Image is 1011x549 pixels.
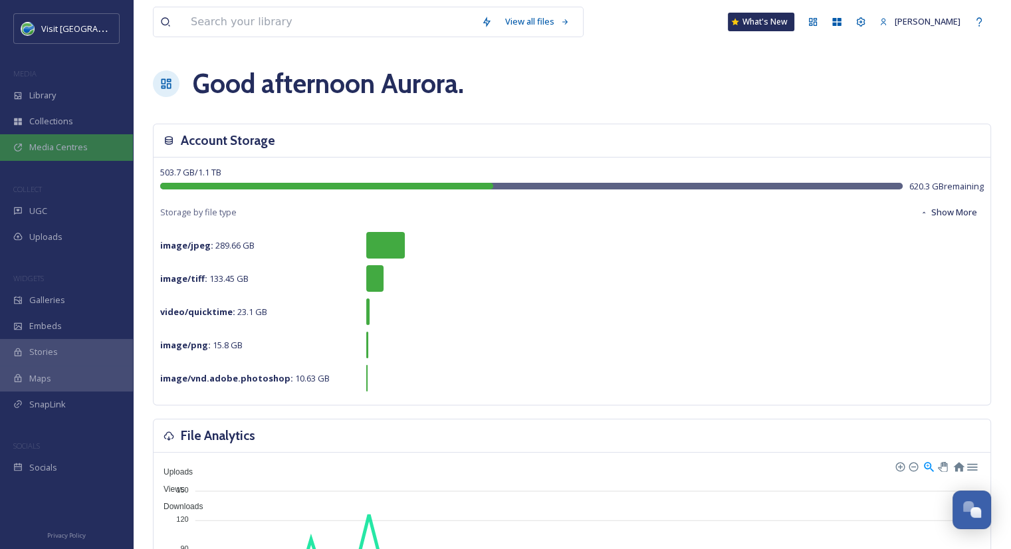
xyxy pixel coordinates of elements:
a: View all files [499,9,576,35]
span: Galleries [29,294,65,306]
h3: File Analytics [181,426,255,445]
input: Search your library [184,7,475,37]
a: Privacy Policy [47,526,86,542]
a: What's New [728,13,794,31]
div: Selection Zoom [923,460,934,471]
strong: image/jpeg : [160,239,213,251]
span: Visit [GEOGRAPHIC_DATA] [US_STATE] [41,22,191,35]
span: Embeds [29,320,62,332]
tspan: 120 [176,515,188,523]
a: [PERSON_NAME] [873,9,967,35]
div: Menu [966,460,977,471]
h3: Account Storage [181,131,275,150]
span: Storage by file type [160,206,237,219]
span: SOCIALS [13,441,40,451]
span: [PERSON_NAME] [895,15,960,27]
span: 289.66 GB [160,239,255,251]
strong: image/png : [160,339,211,351]
span: MEDIA [13,68,37,78]
span: Media Centres [29,141,88,154]
span: COLLECT [13,184,42,194]
span: WIDGETS [13,273,44,283]
span: Collections [29,115,73,128]
span: SnapLink [29,398,66,411]
strong: image/vnd.adobe.photoshop : [160,372,293,384]
span: Uploads [29,231,62,243]
button: Show More [913,199,984,225]
span: Library [29,89,56,102]
strong: image/tiff : [160,273,207,284]
span: Uploads [154,467,193,477]
span: 620.3 GB remaining [909,180,984,193]
h1: Good afternoon Aurora . [193,64,464,104]
span: UGC [29,205,47,217]
span: Maps [29,372,51,385]
tspan: 150 [176,485,188,493]
button: Open Chat [953,491,991,529]
div: Panning [938,462,946,470]
div: Zoom Out [908,461,917,471]
span: Downloads [154,502,203,511]
span: Views [154,485,185,494]
span: Stories [29,346,58,358]
span: Socials [29,461,57,474]
span: 23.1 GB [160,306,267,318]
div: Reset Zoom [953,460,964,471]
span: 10.63 GB [160,372,330,384]
span: 503.7 GB / 1.1 TB [160,166,221,178]
div: Zoom In [895,461,904,471]
strong: video/quicktime : [160,306,235,318]
span: 133.45 GB [160,273,249,284]
span: 15.8 GB [160,339,243,351]
img: cvctwitlogo_400x400.jpg [21,22,35,35]
span: Privacy Policy [47,531,86,540]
